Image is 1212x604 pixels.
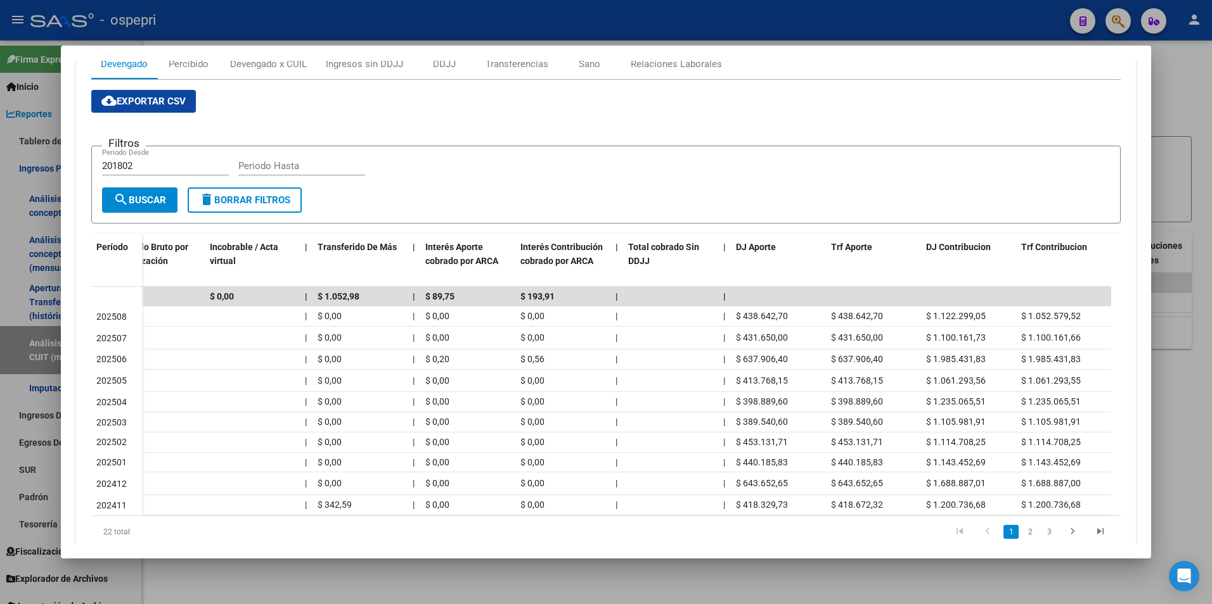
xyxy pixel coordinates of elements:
[425,478,449,488] span: $ 0,00
[926,417,986,427] span: $ 1.105.981,91
[102,136,146,150] h3: Filtros
[102,187,177,213] button: Buscar
[91,90,196,113] button: Exportar CSV
[926,311,986,321] span: $ 1.122.299,05
[736,500,788,510] span: $ 418.329,73
[230,57,307,71] div: Devengado x CUIL
[520,242,603,267] span: Interés Contribución cobrado por ARCA
[413,311,415,321] span: |
[318,396,342,406] span: $ 0,00
[1088,525,1112,539] a: go to last page
[318,354,342,364] span: $ 0,00
[723,332,725,343] span: |
[313,234,408,289] datatable-header-cell: Transferido De Más
[616,437,617,447] span: |
[616,478,617,488] span: |
[425,332,449,343] span: $ 0,00
[515,234,610,289] datatable-header-cell: Interés Contribución cobrado por ARCA
[610,234,623,289] datatable-header-cell: |
[96,311,127,322] span: 202508
[305,354,307,364] span: |
[723,311,725,321] span: |
[305,478,307,488] span: |
[723,417,725,427] span: |
[831,375,883,386] span: $ 413.768,15
[736,396,788,406] span: $ 398.889,60
[96,457,127,467] span: 202501
[115,242,188,267] span: Cobrado Bruto por Fiscalización
[831,242,872,252] span: Trf Aporte
[723,242,726,252] span: |
[486,57,548,71] div: Transferencias
[831,500,883,510] span: $ 418.672,32
[723,478,725,488] span: |
[169,57,209,71] div: Percibido
[408,234,420,289] datatable-header-cell: |
[1016,234,1111,289] datatable-header-cell: Trf Contribucion
[305,417,307,427] span: |
[1169,561,1199,591] div: Open Intercom Messenger
[736,311,788,321] span: $ 438.642,70
[1021,375,1081,386] span: $ 1.061.293,55
[723,396,725,406] span: |
[579,57,600,71] div: Sano
[413,396,415,406] span: |
[425,291,454,301] span: $ 89,75
[413,291,415,301] span: |
[210,291,234,301] span: $ 0,00
[96,417,127,427] span: 202503
[736,375,788,386] span: $ 413.768,15
[101,57,148,71] div: Devengado
[113,194,166,206] span: Buscar
[926,437,986,447] span: $ 1.114.708,25
[1021,242,1087,252] span: Trf Contribucion
[96,479,127,489] span: 202412
[101,93,117,108] mat-icon: cloud_download
[425,354,449,364] span: $ 0,20
[926,242,991,252] span: DJ Contribucion
[413,478,415,488] span: |
[420,234,515,289] datatable-header-cell: Interés Aporte cobrado por ARCA
[1021,354,1081,364] span: $ 1.985.431,83
[736,354,788,364] span: $ 637.906,40
[425,457,449,467] span: $ 0,00
[96,354,127,364] span: 202506
[926,396,986,406] span: $ 1.235.065,51
[101,96,186,107] span: Exportar CSV
[520,311,545,321] span: $ 0,00
[1003,525,1019,539] a: 1
[520,417,545,427] span: $ 0,00
[831,332,883,343] span: $ 431.650,00
[1021,478,1081,488] span: $ 1.688.887,00
[831,311,883,321] span: $ 438.642,70
[318,478,342,488] span: $ 0,00
[425,500,449,510] span: $ 0,00
[413,332,415,343] span: |
[413,437,415,447] span: |
[318,437,342,447] span: $ 0,00
[628,242,699,267] span: Total cobrado Sin DDJJ
[305,437,307,447] span: |
[318,332,342,343] span: $ 0,00
[413,375,415,386] span: |
[188,187,302,213] button: Borrar Filtros
[305,457,307,467] span: |
[718,234,731,289] datatable-header-cell: |
[831,354,883,364] span: $ 637.906,40
[305,291,307,301] span: |
[723,457,725,467] span: |
[736,332,788,343] span: $ 431.650,00
[96,333,127,343] span: 202507
[520,478,545,488] span: $ 0,00
[318,457,342,467] span: $ 0,00
[723,375,725,386] span: |
[831,437,883,447] span: $ 453.131,71
[318,500,352,510] span: $ 342,59
[520,375,545,386] span: $ 0,00
[616,375,617,386] span: |
[1021,500,1081,510] span: $ 1.200.736,68
[425,437,449,447] span: $ 0,00
[976,525,1000,539] a: go to previous page
[305,332,307,343] span: |
[413,417,415,427] span: |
